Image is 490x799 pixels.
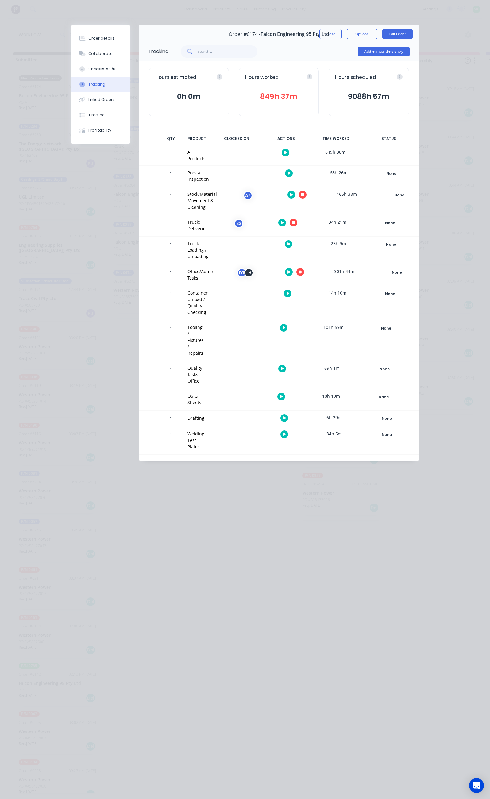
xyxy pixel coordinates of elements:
[234,219,243,228] div: SS
[244,268,253,277] div: LH
[335,74,376,81] span: Hours scheduled
[187,240,209,260] div: Truck: Loading / Unloading
[365,431,409,439] div: None
[313,132,359,145] div: TIME WORKED
[469,778,484,793] div: Open Intercom Messenger
[335,91,402,102] button: 9088h 57m
[187,365,202,384] div: Quality Tasks - Office
[358,47,410,56] button: Add manual time entry
[263,132,309,145] div: ACTIONS
[162,216,180,236] div: 1
[369,169,414,178] button: None
[364,324,408,332] div: None
[245,74,279,81] span: Hours worked
[361,393,406,401] button: None
[311,427,357,441] div: 34h 5m
[88,51,113,56] div: Collaborate
[187,324,204,356] div: Tooling / Fixtures / Repairs
[162,321,180,361] div: 1
[243,191,253,200] div: AF
[245,91,312,102] button: 849h 37m
[71,61,130,77] button: Checklists 0/0
[369,241,413,249] div: None
[162,411,180,427] div: 1
[321,264,367,278] div: 301h 44m
[365,414,409,423] button: None
[88,97,115,102] div: Linked Orders
[184,132,210,145] div: PRODUCT
[88,66,115,72] div: Checklists 0/0
[377,191,422,199] button: None
[362,365,407,373] button: None
[187,415,204,421] div: Drafting
[316,166,362,179] div: 68h 26m
[314,215,361,229] div: 34h 21m
[198,45,257,58] input: Search...
[148,48,168,55] div: Tracking
[365,415,409,423] div: None
[155,91,222,102] button: 0h 0m
[368,219,412,227] div: None
[71,77,130,92] button: Tracking
[71,107,130,123] button: Timeline
[187,268,214,281] div: Office/Admin Tasks
[311,320,357,334] div: 101h 59m
[368,290,413,298] button: None
[162,188,180,215] div: 1
[162,237,180,264] div: 1
[375,268,419,276] div: None
[375,268,419,277] button: None
[368,219,413,227] button: None
[311,411,357,424] div: 6h 29m
[308,389,354,403] div: 18h 19m
[162,428,180,454] div: 1
[382,29,413,39] button: Edit Order
[363,365,407,373] div: None
[162,362,180,389] div: 1
[312,145,358,159] div: 849h 38m
[187,430,204,450] div: Welding Test Plates
[315,237,361,250] div: 23h 9m
[314,286,361,300] div: 14h 10m
[187,191,217,210] div: Stock/Material Movement & Cleaning
[187,169,209,182] div: Prestart Inspection
[229,31,260,37] span: Order #6174 -
[187,219,208,232] div: Truck: Deliveries
[155,74,196,81] span: Hours estimated
[88,112,105,118] div: Timeline
[187,290,208,315] div: Container Unload / Quality Checking
[237,268,246,277] div: DT
[347,29,377,39] button: Options
[162,265,180,286] div: 1
[88,36,114,41] div: Order details
[162,287,180,320] div: 1
[187,393,201,406] div: QSIG Sheets
[88,82,105,87] div: Tracking
[71,46,130,61] button: Collaborate
[362,393,406,401] div: None
[369,240,414,249] button: None
[369,170,414,178] div: None
[162,167,180,187] div: 1
[88,128,111,133] div: Profitability
[260,31,329,37] span: Falcon Engineering 95 Pty Ltd
[71,123,130,138] button: Profitability
[162,390,180,410] div: 1
[364,324,409,333] button: None
[309,361,355,375] div: 69h 1m
[324,187,370,201] div: 165h 38m
[71,31,130,46] button: Order details
[319,29,342,39] button: Close
[365,430,409,439] button: None
[162,132,180,145] div: QTY
[363,132,415,145] div: STATUS
[214,132,260,145] div: CLOCKED ON
[187,149,206,162] div: All Products
[71,92,130,107] button: Linked Orders
[368,290,412,298] div: None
